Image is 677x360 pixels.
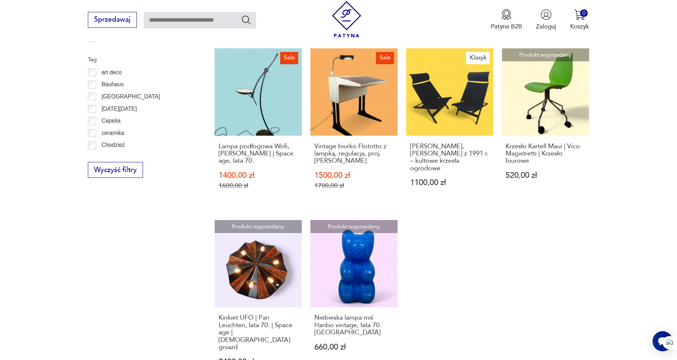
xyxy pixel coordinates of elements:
iframe: Smartsupp widget button [653,331,673,351]
p: 1500,00 zł [314,172,394,179]
p: 1400,00 zł [219,172,298,179]
p: [DATE][DATE] [102,104,137,114]
button: Zaloguj [536,9,556,31]
p: ceramika [102,128,124,138]
p: Ćmielów [102,153,123,162]
p: Patyna B2B [491,22,522,31]
a: KlasykIKEA Hestra, Tord Bjorklund z 1991 r. – kultowe krzesła ogrodowe[PERSON_NAME], [PERSON_NAME... [406,48,493,206]
h3: Vintage biurko Flototto z lampką, regulacja, proj. [PERSON_NAME] [314,143,394,165]
a: Ikona medaluPatyna B2B [491,9,522,31]
h3: Niebieska lampa miś Haribo vintage, lata 70. [GEOGRAPHIC_DATA] [314,314,394,336]
p: art deco [102,68,122,77]
h3: Lampa podłogowa Wofi, [PERSON_NAME] | Space age, lata 70. [219,143,298,165]
button: 0Koszyk [570,9,589,31]
p: Tag [88,55,194,64]
p: Koszyk [570,22,589,31]
p: 660,00 zł [314,343,394,351]
p: Zaloguj [536,22,556,31]
p: Cepelia [102,116,121,126]
img: Ikona koszyka [574,9,585,20]
p: 1600,00 zł [219,182,298,189]
h3: Krzesło Kartell Maui | Vico Magistretti | Krzesło biurowe [506,143,585,165]
img: Ikonka użytkownika [541,9,552,20]
p: Chodzież [102,140,125,150]
p: 520,00 zł [506,172,585,179]
a: Produkt wyprzedanyKrzesło Kartell Maui | Vico Magistretti | Krzesło biuroweKrzesło Kartell Maui |... [502,48,589,206]
img: Patyna - sklep z meblami i dekoracjami vintage [328,1,365,38]
h3: Kinkiet UFO | Pan Leuchten, lata 70. | Space age | [DEMOGRAPHIC_DATA] gniazd [219,314,298,351]
img: Ikona medalu [501,9,512,20]
a: SaleVintage biurko Flototto z lampką, regulacja, proj. Luigi ColaniVintage biurko Flototto z lamp... [310,48,398,206]
div: 0 [580,9,588,17]
a: SaleLampa podłogowa Wofi, Luigi Colani | Space age, lata 70.Lampa podłogowa Wofi, [PERSON_NAME] |... [215,48,302,206]
p: [GEOGRAPHIC_DATA] [102,92,160,101]
button: Patyna B2B [491,9,522,31]
button: Szukaj [241,14,251,25]
p: Bauhaus [102,80,124,89]
a: Sprzedawaj [88,17,136,23]
button: Sprzedawaj [88,12,136,28]
h3: [PERSON_NAME], [PERSON_NAME] z 1991 r. – kultowe krzesła ogrodowe [410,143,489,172]
button: Wyczyść filtry [88,162,143,178]
p: 1100,00 zł [410,179,489,186]
p: 1700,00 zł [314,182,394,189]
